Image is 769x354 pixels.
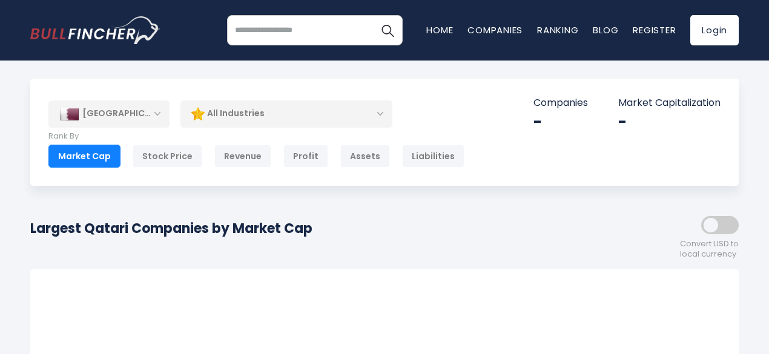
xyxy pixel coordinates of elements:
[618,97,721,110] p: Market Capitalization
[533,113,588,131] div: -
[533,97,588,110] p: Companies
[680,239,739,260] span: Convert USD to local currency
[30,218,312,238] h1: Largest Qatari Companies by Market Cap
[48,145,120,168] div: Market Cap
[340,145,390,168] div: Assets
[537,24,578,36] a: Ranking
[30,16,160,44] img: bullfincher logo
[426,24,453,36] a: Home
[402,145,464,168] div: Liabilities
[593,24,618,36] a: Blog
[690,15,739,45] a: Login
[467,24,523,36] a: Companies
[48,131,464,142] p: Rank By
[372,15,403,45] button: Search
[214,145,271,168] div: Revenue
[618,113,721,131] div: -
[30,16,160,44] a: Go to homepage
[283,145,328,168] div: Profit
[180,100,392,128] div: All Industries
[133,145,202,168] div: Stock Price
[48,100,170,127] div: [GEOGRAPHIC_DATA]
[633,24,676,36] a: Register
